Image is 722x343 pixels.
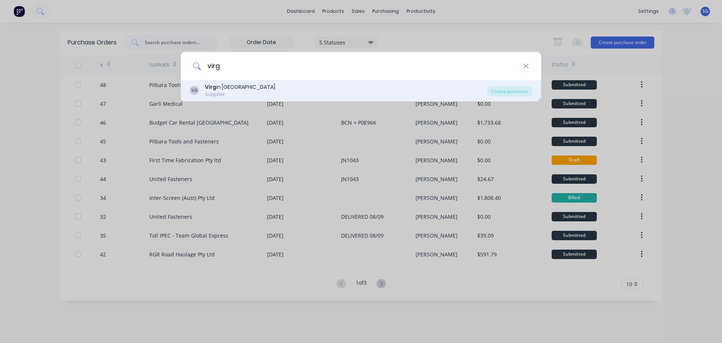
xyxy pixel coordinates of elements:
input: Enter a supplier name to create a new order... [201,52,523,80]
b: Virg [205,83,216,91]
div: Create purchase [487,86,532,96]
div: in [GEOGRAPHIC_DATA] [205,83,275,91]
div: Supplier [205,91,275,98]
div: VA [190,86,199,95]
